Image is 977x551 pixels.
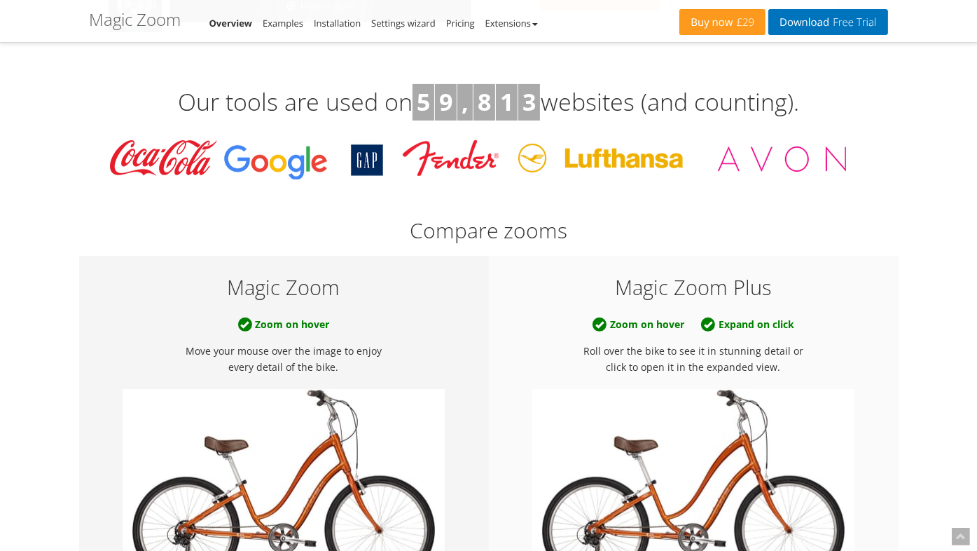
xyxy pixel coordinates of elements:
[768,9,887,35] a: DownloadFree Trial
[679,9,765,35] a: Buy now£29
[90,11,181,29] h1: Magic Zoom
[263,17,303,29] a: Examples
[522,86,536,118] b: 3
[733,17,755,28] span: £29
[209,17,253,29] a: Overview
[446,17,475,29] a: Pricing
[100,135,878,184] img: Magic Toolbox Customers
[314,17,361,29] a: Installation
[371,17,436,29] a: Settings wizard
[500,86,513,118] b: 1
[92,343,476,375] p: Move your mouse over the image to enjoy every detail of the bike.
[485,17,538,29] a: Extensions
[90,219,888,242] h2: Compare zooms
[462,86,469,118] b: ,
[417,86,430,118] b: 5
[231,313,337,336] b: Zoom on hover
[92,276,476,299] h5: Magic Zoom
[478,86,491,118] b: 8
[502,276,885,299] h5: Magic Zoom Plus
[694,313,801,336] b: Expand on click
[90,84,888,121] h3: Our tools are used on websites (and counting).
[829,17,876,28] span: Free Trial
[439,86,452,118] b: 9
[502,343,885,375] p: Roll over the bike to see it in stunning detail or click to open it in the expanded view.
[585,313,691,336] b: Zoom on hover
